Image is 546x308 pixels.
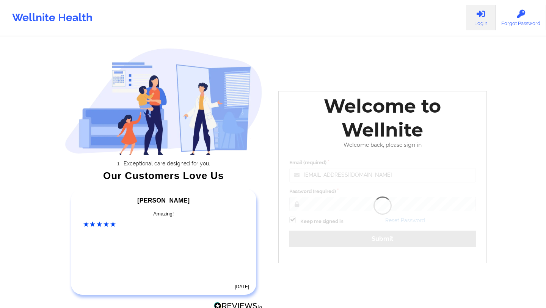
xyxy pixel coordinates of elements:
div: Amazing! [83,210,244,218]
div: Welcome to Wellnite [284,94,481,142]
div: Welcome back, please sign in [284,142,481,148]
a: Forgot Password [496,5,546,30]
img: wellnite-auth-hero_200.c722682e.png [65,48,263,155]
span: [PERSON_NAME] [137,197,190,204]
li: Exceptional care designed for you. [71,160,262,167]
div: Our Customers Love Us [65,172,263,179]
time: [DATE] [235,284,249,289]
a: Login [466,5,496,30]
